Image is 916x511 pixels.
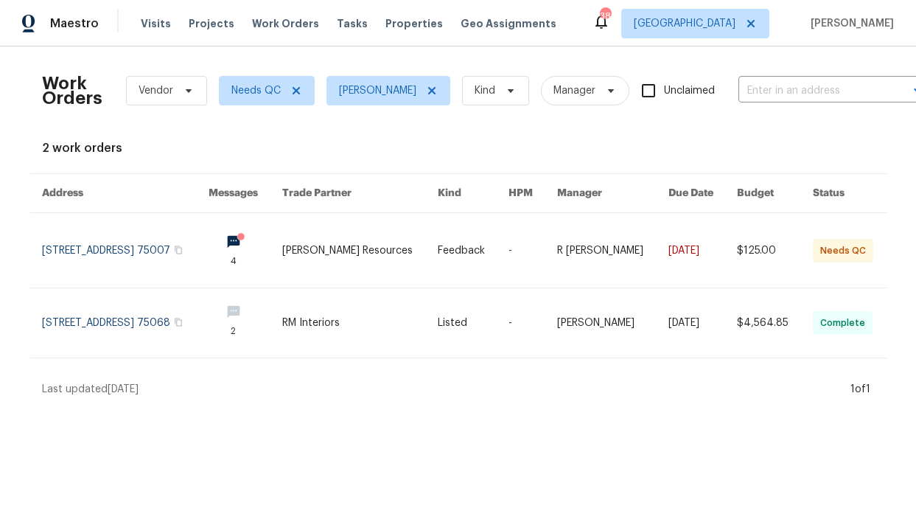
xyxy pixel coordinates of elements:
[42,76,102,105] h2: Work Orders
[497,174,545,213] th: HPM
[252,16,319,31] span: Work Orders
[801,174,886,213] th: Status
[339,83,416,98] span: [PERSON_NAME]
[30,174,197,213] th: Address
[634,16,735,31] span: [GEOGRAPHIC_DATA]
[50,16,99,31] span: Maestro
[850,382,870,397] div: 1 of 1
[270,174,426,213] th: Trade Partner
[270,288,426,358] td: RM Interiors
[738,80,886,102] input: Enter in an address
[545,213,656,288] td: R [PERSON_NAME]
[172,243,185,257] button: Copy Address
[461,16,556,31] span: Geo Assignments
[725,174,801,213] th: Budget
[42,382,846,397] div: Last updated
[497,288,545,358] td: -
[664,83,715,99] span: Unclaimed
[141,16,171,31] span: Visits
[553,83,595,98] span: Manager
[172,316,185,329] button: Copy Address
[805,16,894,31] span: [PERSON_NAME]
[197,174,270,213] th: Messages
[545,174,656,213] th: Manager
[657,174,726,213] th: Due Date
[426,174,497,213] th: Kind
[42,141,875,156] div: 2 work orders
[337,18,368,29] span: Tasks
[600,9,610,24] div: 38
[385,16,443,31] span: Properties
[475,83,495,98] span: Kind
[231,83,281,98] span: Needs QC
[108,384,139,394] span: [DATE]
[270,213,426,288] td: [PERSON_NAME] Resources
[497,213,545,288] td: -
[545,288,656,358] td: [PERSON_NAME]
[139,83,173,98] span: Vendor
[426,288,497,358] td: Listed
[189,16,234,31] span: Projects
[426,213,497,288] td: Feedback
